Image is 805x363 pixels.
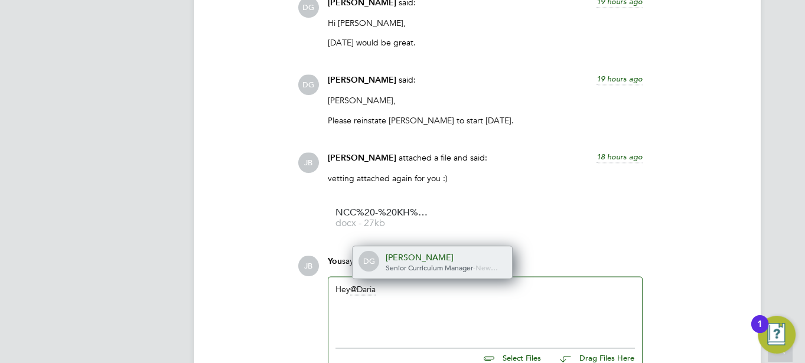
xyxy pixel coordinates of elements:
[298,74,319,95] span: DG
[335,208,430,217] span: NCC%20-%20KH%20vc
[597,152,643,162] span: 18 hours ago
[758,316,796,354] button: Open Resource Center, 1 new notification
[399,152,487,163] span: attached a file and said:
[328,75,396,85] span: [PERSON_NAME]
[335,284,635,335] div: Hey
[597,74,643,84] span: 19 hours ago
[298,152,319,173] span: JB
[399,74,416,85] span: said:
[335,219,430,228] span: docx - 27kb
[757,324,762,339] div: 1
[328,18,643,28] p: Hi [PERSON_NAME],
[360,252,379,271] span: DG
[386,252,504,263] div: [PERSON_NAME]
[328,256,643,276] div: say:
[328,95,643,106] p: [PERSON_NAME],
[475,263,498,272] span: New…
[328,37,643,48] p: [DATE] would be great.
[328,173,643,184] p: vetting attached again for you :)
[335,208,430,228] a: NCC%20-%20KH%20vc docx - 27kb
[350,284,376,295] span: Daria
[473,263,475,272] span: -
[328,153,396,163] span: [PERSON_NAME]
[328,115,643,126] p: Please reinstate [PERSON_NAME] to start [DATE].
[298,256,319,276] span: JB
[386,263,473,272] span: Senior Curriculum Manager
[328,256,342,266] span: You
